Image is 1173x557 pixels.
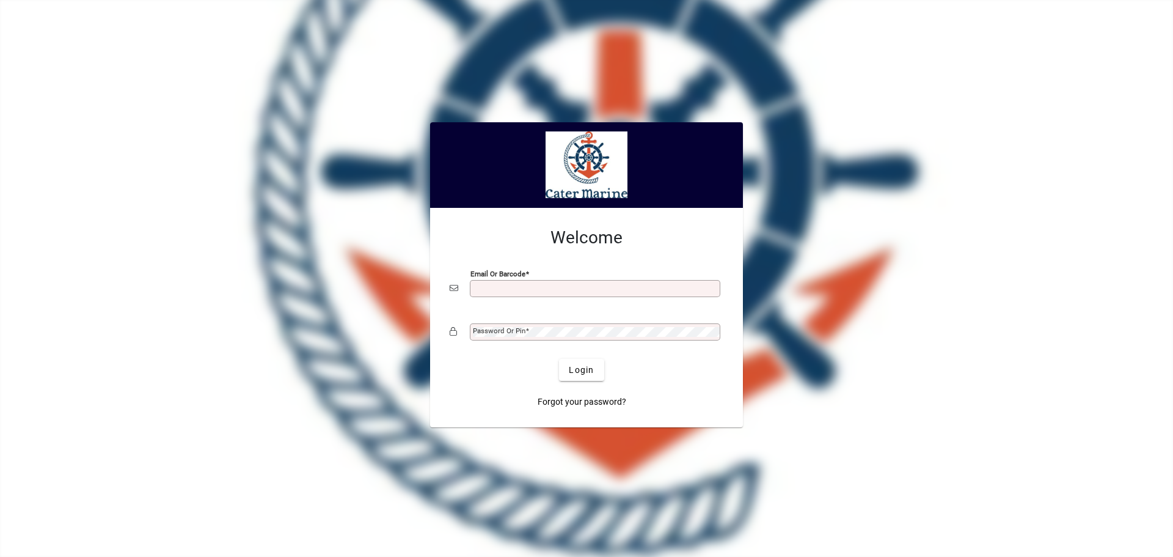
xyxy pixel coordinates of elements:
[559,359,604,381] button: Login
[470,270,525,278] mat-label: Email or Barcode
[538,396,626,408] span: Forgot your password?
[473,326,525,335] mat-label: Password or Pin
[569,364,594,377] span: Login
[450,227,723,248] h2: Welcome
[533,391,631,413] a: Forgot your password?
